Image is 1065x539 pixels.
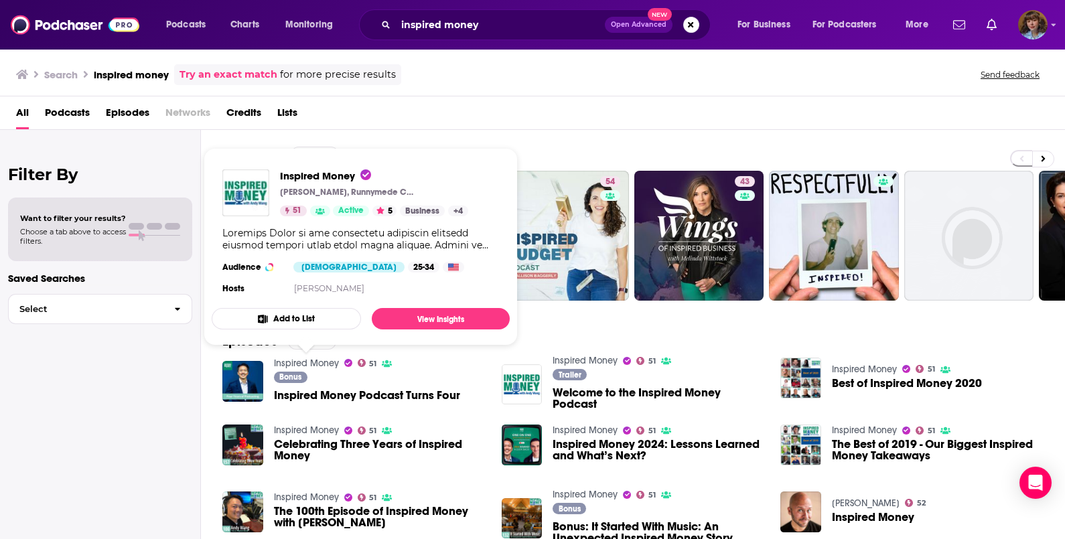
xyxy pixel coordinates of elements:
span: 51 [648,358,656,364]
a: Inspired Money [553,355,618,366]
a: All [16,102,29,129]
button: open menu [896,14,945,35]
div: [DEMOGRAPHIC_DATA] [293,262,405,273]
a: 54 [499,171,629,301]
span: Charts [230,15,259,34]
a: 51 [358,493,377,502]
span: The 100th Episode of Inspired Money with [PERSON_NAME] [274,506,486,528]
a: Inspired Money [780,491,821,532]
a: Derek Sivers [832,497,900,509]
a: Inspired Money [553,425,618,436]
img: Bonus: It Started With Music: An Unexpected Inspired Money Story [502,498,543,539]
a: Podchaser - Follow, Share and Rate Podcasts [11,12,139,37]
a: View Insights [372,308,510,329]
span: Select [9,305,163,313]
a: 52 [905,499,926,507]
a: 51 [358,359,377,367]
a: Credits [226,102,261,129]
img: Best of Inspired Money 2020 [780,358,821,398]
a: Inspired Money [553,489,618,500]
span: Bonus [279,373,301,381]
span: Trailer [559,371,581,379]
a: Charts [222,14,267,35]
button: open menu [804,14,896,35]
img: Inspired Money 2024: Lessons Learned and What’s Next? [502,425,543,465]
img: The Best of 2019 - Our Biggest Inspired Money Takeaways [780,425,821,465]
a: Inspired Money [832,512,914,523]
a: 51 [280,206,307,216]
a: Inspired Money 2024: Lessons Learned and What’s Next? [553,439,764,461]
span: Inspired Money [280,169,371,182]
div: Open Intercom Messenger [1019,467,1052,499]
a: Episodes [106,102,149,129]
a: Welcome to the Inspired Money Podcast [553,387,764,410]
button: open menu [728,14,807,35]
img: Inspired Money [222,169,269,216]
a: Inspired Money [832,364,897,375]
a: 51 [636,357,656,365]
span: Want to filter your results? [20,214,126,223]
h3: inspired money [94,68,169,81]
a: Inspired Money Podcast Turns Four [222,361,263,402]
span: New [648,8,672,21]
span: Podcasts [166,15,206,34]
a: Show notifications dropdown [948,13,971,36]
img: User Profile [1018,10,1048,40]
a: 43 [634,171,764,301]
a: Celebrating Three Years of Inspired Money [274,439,486,461]
a: Show notifications dropdown [981,13,1002,36]
a: The Best of 2019 - Our Biggest Inspired Money Takeaways [832,439,1044,461]
span: For Podcasters [812,15,877,34]
span: 51 [928,366,935,372]
button: open menu [157,14,223,35]
a: Best of Inspired Money 2020 [832,378,982,389]
p: [PERSON_NAME], Runnymede Capital Management [280,187,414,198]
a: Celebrating Three Years of Inspired Money [222,425,263,465]
h4: Hosts [222,283,244,294]
img: Welcome to the Inspired Money Podcast [502,364,543,405]
h3: Search [44,68,78,81]
span: Open Advanced [611,21,666,28]
h3: Audience [222,262,283,273]
a: 43 [735,176,755,187]
span: For Business [737,15,790,34]
p: Saved Searches [8,272,192,285]
div: Loremips Dolor si ame consectetu adipiscin elitsedd eiusmod tempori utlab etdol magna aliquae. Ad... [222,227,499,251]
a: The 100th Episode of Inspired Money with Andy Wang [274,506,486,528]
a: Business [400,206,445,216]
button: Select [8,294,192,324]
button: open menu [276,14,350,35]
button: Show profile menu [1018,10,1048,40]
span: 43 [740,175,750,189]
a: Podcasts [45,102,90,129]
button: Send feedback [977,69,1044,80]
span: for more precise results [280,67,396,82]
a: 51 [636,427,656,435]
span: Networks [165,102,210,129]
span: 51 [369,428,376,434]
div: 25-34 [408,262,439,273]
span: 51 [369,495,376,501]
a: +4 [448,206,468,216]
span: 51 [293,204,301,218]
a: 54 [600,176,620,187]
h2: Filter By [8,165,192,184]
a: Inspired Money [832,425,897,436]
span: Choose a tab above to access filters. [20,227,126,246]
input: Search podcasts, credits, & more... [396,14,605,35]
span: Active [338,204,364,218]
a: Lists [277,102,297,129]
